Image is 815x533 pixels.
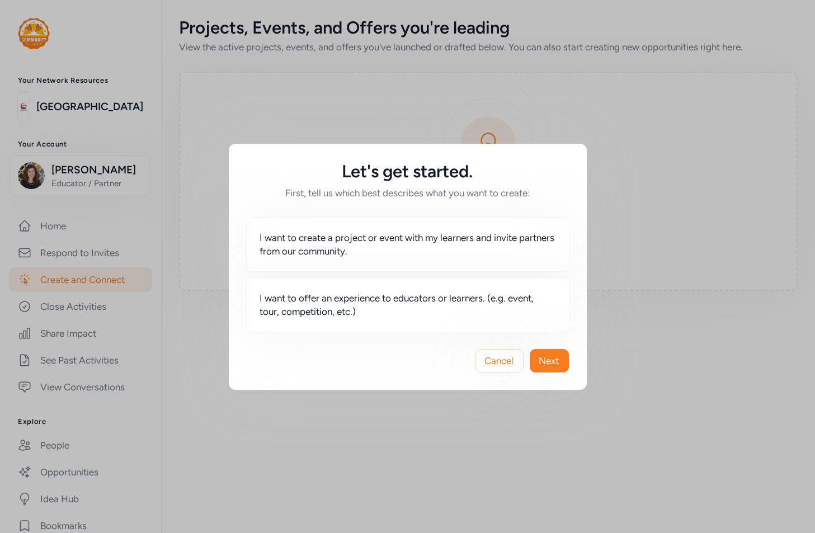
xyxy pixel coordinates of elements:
span: I want to create a project or event with my learners and invite partners from our community. [260,231,555,258]
h5: Let's get started. [247,162,569,182]
span: Next [539,354,559,367]
span: I want to offer an experience to educators or learners. (e.g. event, tour, competition, etc.) [260,291,555,318]
button: Cancel [475,349,524,372]
button: Next [530,349,569,372]
h6: First, tell us which best describes what you want to create: [247,186,569,200]
span: Cancel [485,354,514,367]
